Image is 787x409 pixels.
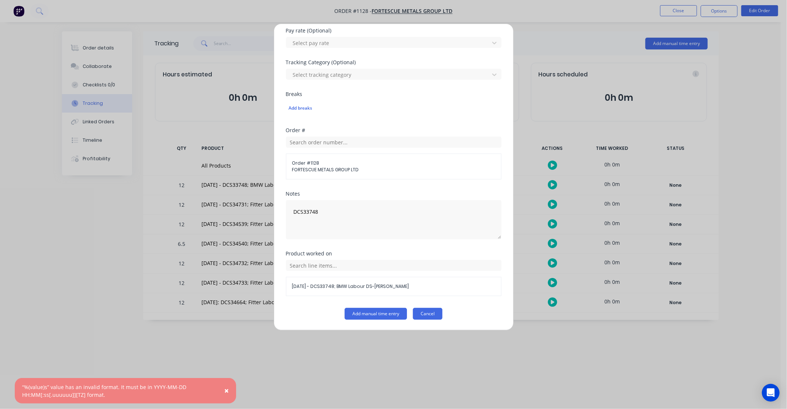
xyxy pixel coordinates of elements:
[286,28,501,33] div: Pay rate (Optional)
[286,128,501,133] div: Order #
[289,103,498,113] div: Add breaks
[286,60,501,65] div: Tracking Category (Optional)
[286,200,501,239] textarea: DCS33748
[286,191,501,196] div: Notes
[413,308,442,320] button: Cancel
[286,251,501,256] div: Product worked on
[217,382,236,400] button: Close
[762,384,780,402] div: Open Intercom Messenger
[292,166,495,173] span: FORTESCUE METALS GROUP LTD
[286,92,501,97] div: Breaks
[22,383,214,399] div: “%(value)s” value has an invalid format. It must be in YYYY-MM-DD HH:MM[:ss[.uuuuuu]][TZ] format.
[345,308,407,320] button: Add manual time entry
[286,137,501,148] input: Search order number...
[292,283,495,290] span: [DATE] - DCS33748; BMW Labour DS-[PERSON_NAME]
[224,385,229,396] span: ×
[292,160,495,166] span: Order # 1128
[286,260,501,271] input: Search line items...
